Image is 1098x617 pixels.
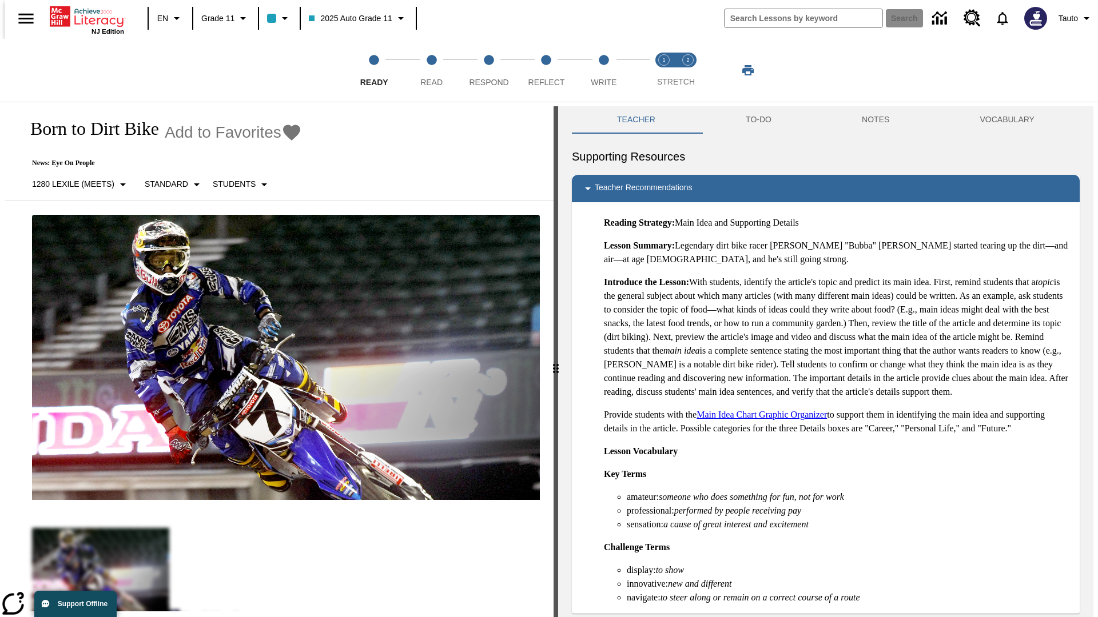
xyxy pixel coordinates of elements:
[18,118,159,139] h1: Born to Dirt Bike
[668,579,731,588] em: new and different
[657,77,695,86] span: STRETCH
[554,106,558,617] div: Press Enter or Spacebar and then press right and left arrow keys to move the slider
[398,39,464,102] button: Read step 2 of 5
[1017,3,1054,33] button: Select a new avatar
[604,469,646,479] strong: Key Terms
[513,39,579,102] button: Reflect step 4 of 5
[197,8,254,29] button: Grade: Grade 11, Select a grade
[5,106,554,611] div: reading
[663,346,700,355] em: main idea
[701,106,817,134] button: TO-DO
[571,39,637,102] button: Write step 5 of 5
[591,78,616,87] span: Write
[309,13,392,25] span: 2025 Auto Grade 11
[627,591,1071,604] li: navigate:
[604,239,1071,266] p: Legendary dirt bike racer [PERSON_NAME] "Bubba" [PERSON_NAME] started tearing up the dirt—and air...
[604,446,678,456] strong: Lesson Vocabulary
[528,78,565,87] span: Reflect
[91,28,124,35] span: NJ Edition
[208,174,276,195] button: Select Student
[456,39,522,102] button: Respond step 3 of 5
[157,13,168,25] span: EN
[572,106,1080,134] div: Instructional Panel Tabs
[341,39,407,102] button: Ready step 1 of 5
[627,504,1071,518] li: professional:
[604,216,1071,230] p: Main Idea and Supporting Details
[925,3,957,34] a: Data Center
[262,8,296,29] button: Class color is light blue. Change class color
[201,13,234,25] span: Grade 11
[604,408,1071,435] p: Provide students with the to support them in identifying the main idea and supporting details in ...
[165,122,302,142] button: Add to Favorites - Born to Dirt Bike
[661,592,860,602] em: to steer along or remain on a correct course of a route
[627,577,1071,591] li: innovative:
[604,218,675,227] strong: Reading Strategy:
[304,8,412,29] button: Class: 2025 Auto Grade 11, Select your class
[50,4,124,35] div: Home
[697,410,827,419] a: Main Idea Chart Graphic Organizer
[604,277,689,287] strong: Introduce the Lesson:
[604,542,670,552] strong: Challenge Terms
[1036,277,1054,287] em: topic
[9,2,43,35] button: Open side menu
[213,178,256,190] p: Students
[34,591,117,617] button: Support Offline
[165,123,281,142] span: Add to Favorites
[730,60,766,81] button: Print
[140,174,208,195] button: Scaffolds, Standard
[725,9,882,27] input: search field
[604,275,1071,399] p: With students, identify the article's topic and predict its main idea. First, remind students tha...
[627,518,1071,531] li: sensation:
[663,519,809,529] em: a cause of great interest and excitement
[674,506,801,515] em: performed by people receiving pay
[152,8,189,29] button: Language: EN, Select a language
[659,492,844,502] em: someone who does something for fun, not for work
[558,106,1093,617] div: activity
[604,241,675,250] strong: Lesson Summary:
[1024,7,1047,30] img: Avatar
[627,563,1071,577] li: display:
[647,39,681,102] button: Stretch Read step 1 of 2
[32,215,540,500] img: Motocross racer James Stewart flies through the air on his dirt bike.
[58,600,108,608] span: Support Offline
[595,182,692,195] p: Teacher Recommendations
[420,78,443,87] span: Read
[627,490,1071,504] li: amateur:
[27,174,134,195] button: Select Lexile, 1280 Lexile (Meets)
[32,178,114,190] p: 1280 Lexile (Meets)
[145,178,188,190] p: Standard
[1054,8,1098,29] button: Profile/Settings
[817,106,934,134] button: NOTES
[934,106,1080,134] button: VOCABULARY
[1059,13,1078,25] span: Tauto
[686,57,689,63] text: 2
[988,3,1017,33] a: Notifications
[360,78,388,87] span: Ready
[572,106,701,134] button: Teacher
[671,39,705,102] button: Stretch Respond step 2 of 2
[469,78,508,87] span: Respond
[662,57,665,63] text: 1
[656,565,684,575] em: to show
[957,3,988,34] a: Resource Center, Will open in new tab
[18,159,302,167] p: News: Eye On People
[572,175,1080,202] div: Teacher Recommendations
[572,147,1080,166] h6: Supporting Resources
